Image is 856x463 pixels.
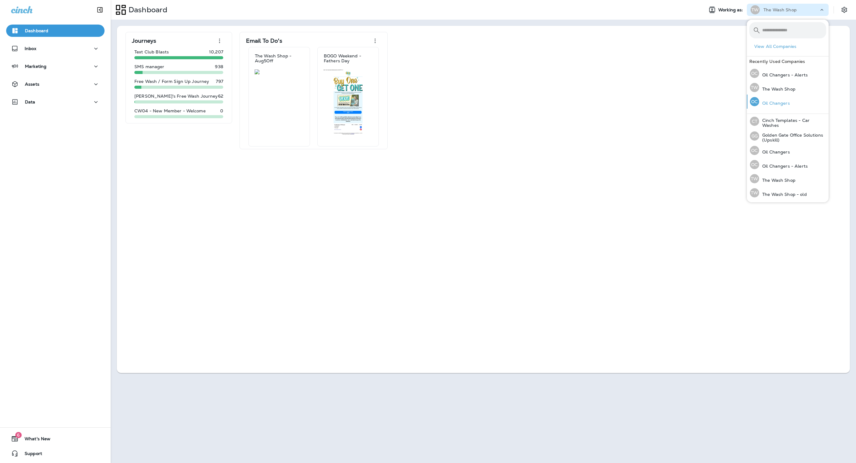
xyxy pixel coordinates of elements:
p: Email To Do's [246,38,282,44]
p: Oil Changers - Alerts [759,164,808,169]
p: 10,207 [209,49,223,54]
button: Support [6,447,105,460]
p: Oil Changers [759,101,790,106]
p: Cinch Templates - Car Washes [759,118,826,128]
p: [PERSON_NAME]'s Free Wash Journey [134,94,218,99]
span: 6 [15,432,22,438]
div: TW [751,5,760,14]
div: TW [750,174,759,183]
p: Oil Changers - Alerts [759,72,808,77]
p: Text Club Blasts [134,49,169,54]
button: GGGolden Gate Office Solutions (Upskill) [747,129,829,143]
p: The Wash Shop - old [759,192,807,197]
button: Inbox [6,42,105,55]
div: TW [750,83,759,92]
div: OC [750,146,759,155]
p: Oil Changers [759,150,790,154]
button: OCOil Changers [747,95,829,109]
img: da8f8b11-0833-4117-adbf-627ede650284.jpg [255,69,304,74]
p: The Wash Shop [759,87,795,91]
p: Marketing [25,64,46,69]
p: 0 [220,108,223,113]
p: 938 [215,64,223,69]
p: Free Wash / Form Sign Up Journey [134,79,209,84]
p: Golden Gate Office Solutions (Upskill) [759,133,826,142]
div: CT [750,117,759,126]
button: OCOil Changers - Alerts [747,66,829,80]
button: Dashboard [6,25,105,37]
p: CW04 - New Member - Welcome [134,108,206,113]
span: What's New [18,436,50,444]
p: The Wash Shop [763,7,797,12]
p: SMS manager [134,64,164,69]
button: TWThe Wash Shop - old [747,186,829,200]
p: BOGO Weekend - Fathers Day [324,53,372,63]
div: Recently Used Companies [747,56,829,66]
button: TWThe Wash Shop [747,172,829,186]
button: Marketing [6,60,105,72]
button: Data [6,96,105,108]
button: Assets [6,78,105,90]
img: 8e8a0bb8-5a80-4db6-a50a-f61efc832ee8.jpg [323,69,373,135]
p: 62 [218,94,223,99]
button: Settings [839,4,850,15]
p: Dashboard [25,28,48,33]
div: OC [750,160,759,169]
button: CTCinch Templates - Car Washes [747,114,829,129]
p: Inbox [25,46,36,51]
button: OCOil Changers - Alerts [747,158,829,172]
div: TW [750,188,759,197]
p: The Wash Shop - Aug5Off [255,53,303,63]
button: View All Companies [752,42,829,51]
p: 797 [216,79,223,84]
button: OCOil Changers [747,143,829,158]
p: Journeys [132,38,156,44]
p: Assets [25,82,39,87]
span: Working as: [718,7,744,13]
div: OC [750,69,759,78]
p: The Wash Shop [759,178,795,183]
button: TWThe Wash Shop [747,80,829,95]
span: Support [18,451,42,458]
button: Collapse Sidebar [91,4,109,16]
button: 6What's New [6,433,105,445]
div: OC [750,97,759,106]
div: GG [750,131,759,141]
p: Dashboard [126,5,167,14]
p: Data [25,99,35,104]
